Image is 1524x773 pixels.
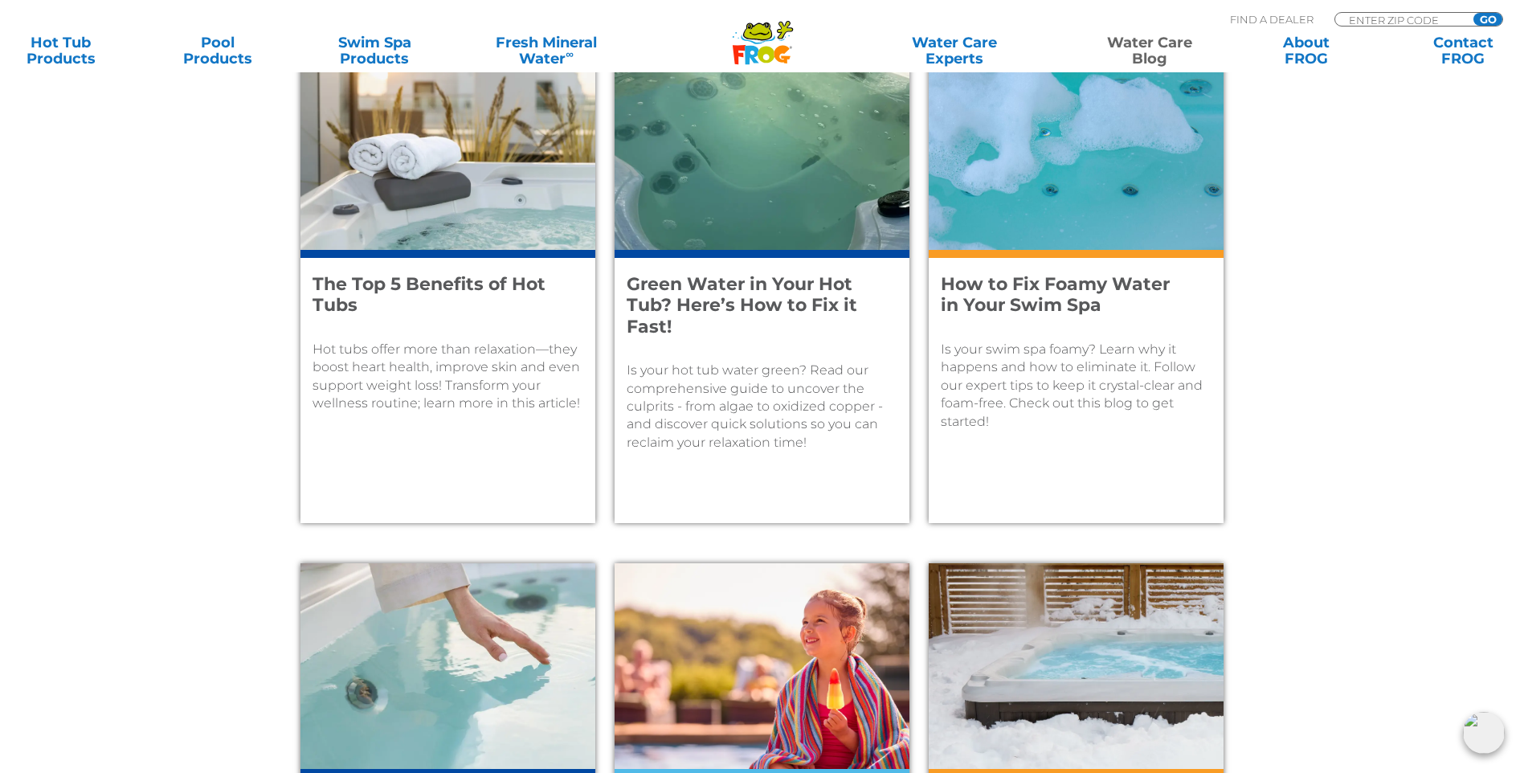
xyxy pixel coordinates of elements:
[627,274,876,337] h4: Green Water in Your Hot Tub? Here’s How to Fix it Fast!
[300,44,595,250] img: An outdoor hot tub in an industrial area. Three white towels rolled up sit on the edge of the spa.
[615,44,909,523] a: Close up image of green hot tub water that is caused by algae.Green Water in Your Hot Tub? Here’s...
[1089,35,1211,67] a: Water CareBlog
[1230,12,1314,27] p: Find A Dealer
[929,563,1224,769] img: An outdoor swim spa is surrounded by snow.
[1473,13,1502,26] input: GO
[470,35,623,67] a: Fresh MineralWater∞
[1347,13,1456,27] input: Zip Code Form
[929,44,1224,523] a: How to Fix Foamy Water in Your Swim SpaIs your swim spa foamy? Learn why it happens and how to el...
[300,44,595,523] a: An outdoor hot tub in an industrial area. Three white towels rolled up sit on the edge of the spa...
[566,47,574,60] sup: ∞
[1463,712,1505,754] img: openIcon
[941,274,1190,317] h4: How to Fix Foamy Water in Your Swim Spa
[1402,35,1524,67] a: ContactFROG
[941,341,1211,431] p: Is your swim spa foamy? Learn why it happens and how to eliminate it. Follow our expert tips to k...
[313,341,583,413] p: Hot tubs offer more than relaxation—they boost heart health, improve skin and even support weight...
[313,274,562,317] h4: The Top 5 Benefits of Hot Tubs
[615,563,909,769] img: A young girl enjoys a colorful popsicle while she sits on the edge of an outdoor pool. She is wra...
[627,362,897,452] p: Is your hot tub water green? Read our comprehensive guide to uncover the culprits - from algae to...
[157,35,279,67] a: PoolProducts
[1245,35,1367,67] a: AboutFROG
[856,35,1054,67] a: Water CareExperts
[615,44,909,250] img: Close up image of green hot tub water that is caused by algae.
[300,563,595,769] img: A woman's hand reaches and skims the surface of a clear hot tub's water
[313,35,435,67] a: Swim SpaProducts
